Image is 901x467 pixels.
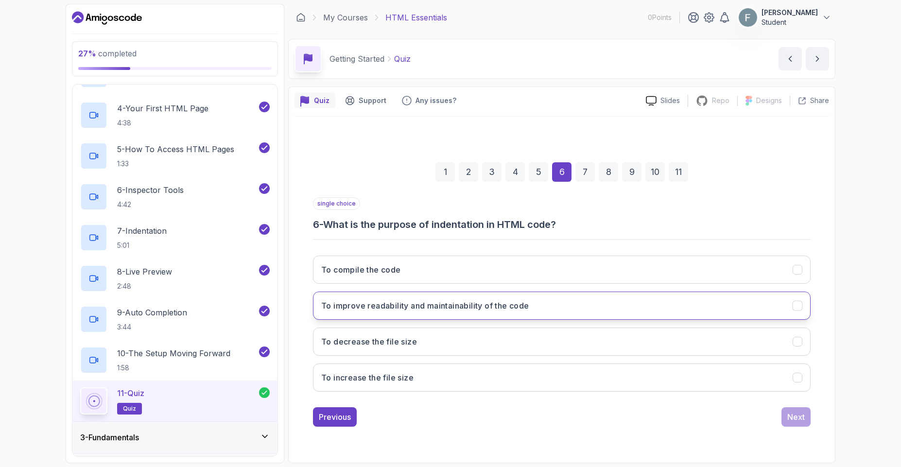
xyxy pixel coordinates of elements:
[505,162,525,182] div: 4
[313,218,811,231] h3: 6 - What is the purpose of indentation in HTML code?
[80,387,270,415] button: 11-Quizquiz
[80,432,139,443] h3: 3 - Fundamentals
[117,363,230,373] p: 1:58
[314,96,329,105] p: Quiz
[72,422,277,453] button: 3-Fundamentals
[781,407,811,427] button: Next
[123,405,136,413] span: quiz
[313,256,811,284] button: To compile the code
[806,47,829,70] button: next content
[117,103,208,114] p: 4 - Your First HTML Page
[313,292,811,320] button: To improve readability and maintainability of the code
[712,96,729,105] p: Repo
[117,241,167,250] p: 5:01
[117,387,144,399] p: 11 - Quiz
[117,143,234,155] p: 5 - How To Access HTML Pages
[72,10,142,26] a: Dashboard
[762,8,818,17] p: [PERSON_NAME]
[117,281,172,291] p: 2:48
[739,8,757,27] img: user profile image
[80,224,270,251] button: 7-Indentation5:01
[660,96,680,105] p: Slides
[756,96,782,105] p: Designs
[622,162,641,182] div: 9
[323,12,368,23] a: My Courses
[117,266,172,277] p: 8 - Live Preview
[80,346,270,374] button: 10-The Setup Moving Forward1:58
[80,265,270,292] button: 8-Live Preview2:48
[321,372,414,383] h3: To increase the file size
[435,162,455,182] div: 1
[552,162,572,182] div: 6
[790,96,829,105] button: Share
[599,162,618,182] div: 8
[787,411,805,423] div: Next
[529,162,548,182] div: 5
[117,118,208,128] p: 4:38
[459,162,478,182] div: 2
[80,142,270,170] button: 5-How To Access HTML Pages1:33
[295,93,335,108] button: quiz button
[396,93,462,108] button: Feedback button
[669,162,688,182] div: 11
[329,53,384,65] p: Getting Started
[321,336,417,347] h3: To decrease the file size
[80,183,270,210] button: 6-Inspector Tools4:42
[779,47,802,70] button: previous content
[313,363,811,392] button: To increase the file size
[359,96,386,105] p: Support
[638,96,688,106] a: Slides
[296,13,306,22] a: Dashboard
[78,49,137,58] span: completed
[117,159,234,169] p: 1:33
[117,200,184,209] p: 4:42
[321,300,529,311] h3: To improve readability and maintainability of the code
[394,53,411,65] p: Quiz
[482,162,502,182] div: 3
[810,96,829,105] p: Share
[319,411,351,423] div: Previous
[313,407,357,427] button: Previous
[645,162,665,182] div: 10
[117,307,187,318] p: 9 - Auto Completion
[321,264,401,276] h3: To compile the code
[648,13,672,22] p: 0 Points
[117,322,187,332] p: 3:44
[762,17,818,27] p: Student
[385,12,447,23] p: HTML Essentials
[313,328,811,356] button: To decrease the file size
[117,225,167,237] p: 7 - Indentation
[117,347,230,359] p: 10 - The Setup Moving Forward
[117,184,184,196] p: 6 - Inspector Tools
[738,8,832,27] button: user profile image[PERSON_NAME]Student
[313,197,360,210] p: single choice
[575,162,595,182] div: 7
[416,96,456,105] p: Any issues?
[80,102,270,129] button: 4-Your First HTML Page4:38
[80,306,270,333] button: 9-Auto Completion3:44
[78,49,96,58] span: 27 %
[339,93,392,108] button: Support button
